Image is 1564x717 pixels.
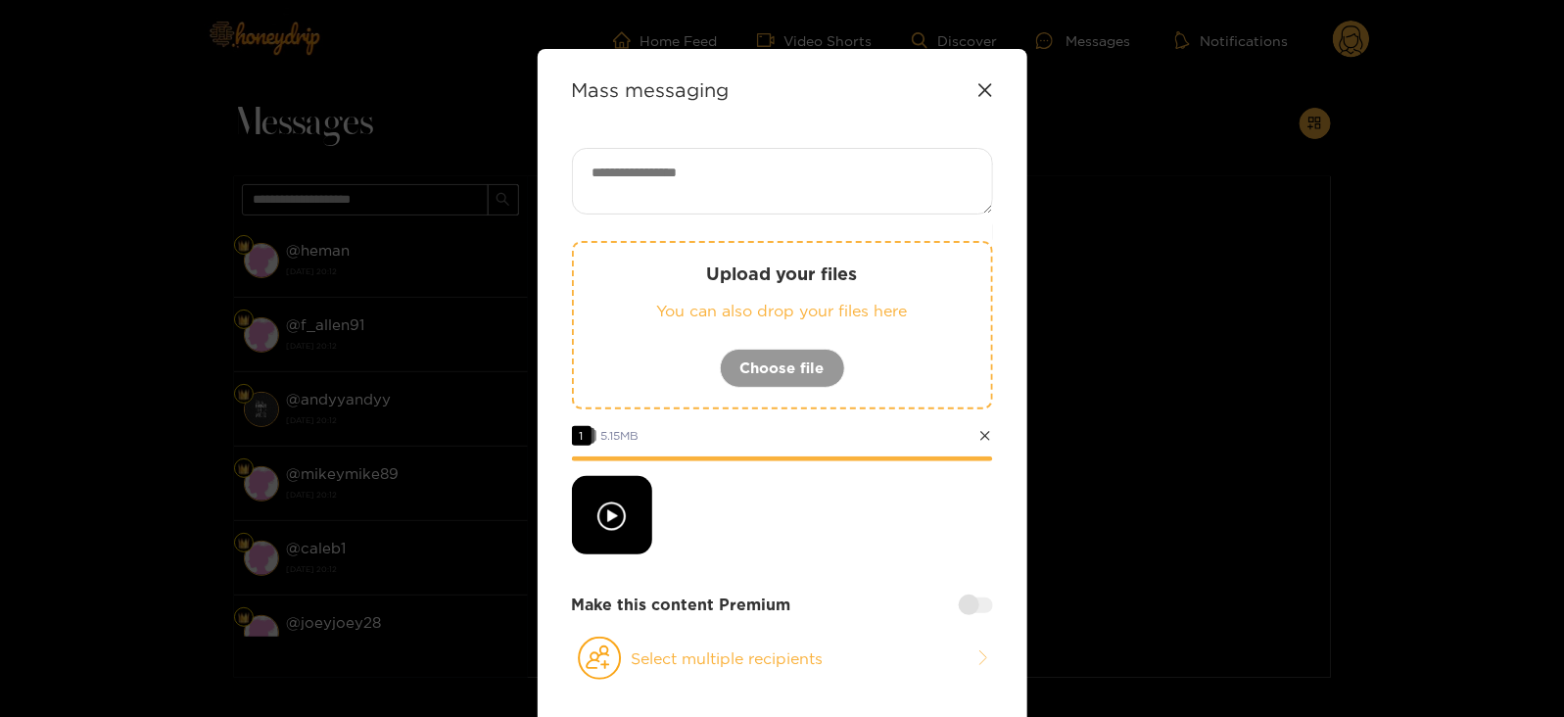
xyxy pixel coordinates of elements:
button: Select multiple recipients [572,636,993,681]
button: Choose file [720,349,845,388]
p: Upload your files [613,263,952,285]
strong: Mass messaging [572,78,730,101]
span: 1 [572,426,592,446]
strong: Make this content Premium [572,594,791,616]
span: 5.15 MB [601,429,640,442]
p: You can also drop your files here [613,300,952,322]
